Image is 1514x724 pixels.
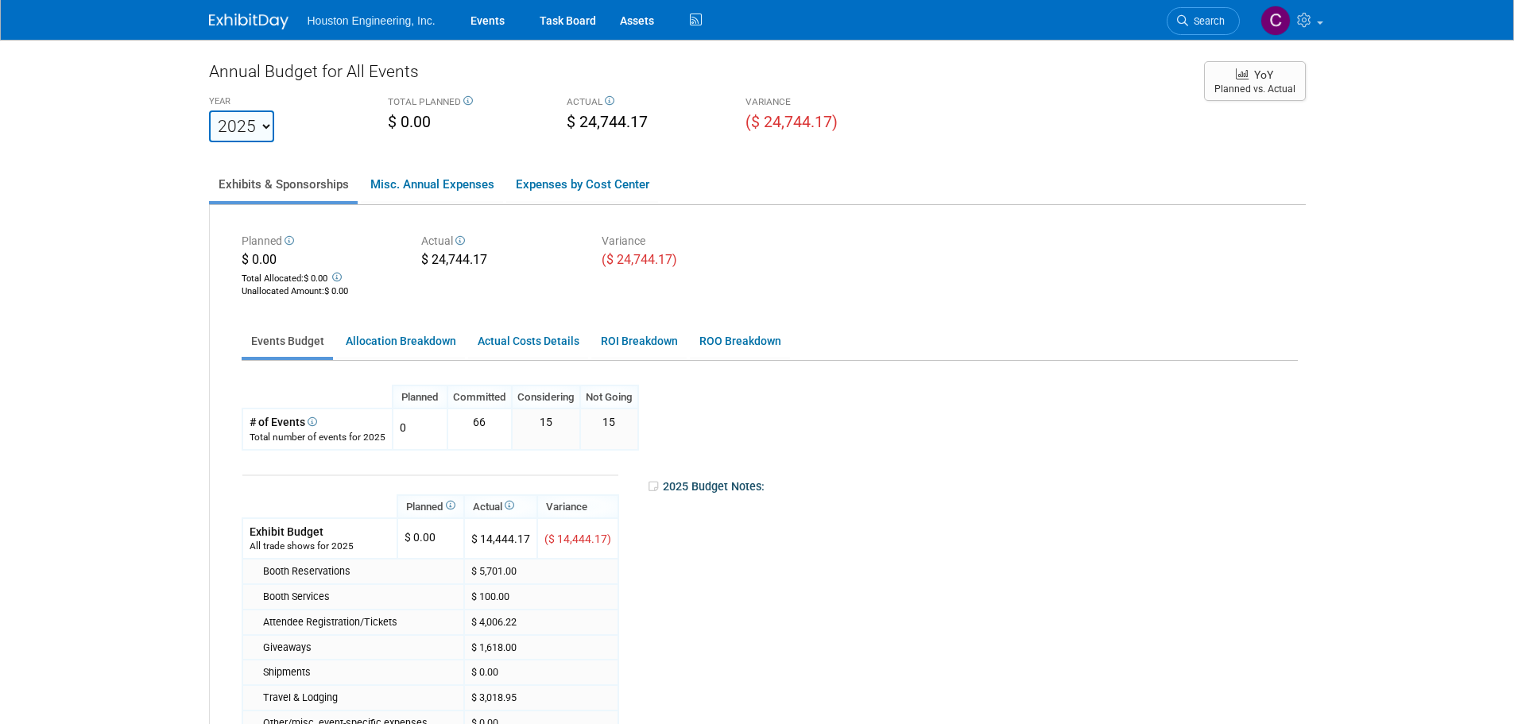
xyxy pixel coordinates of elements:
span: YoY [1254,68,1273,81]
span: ($ 24,744.17) [745,113,838,131]
th: Actual [464,495,537,518]
span: $ 0.00 [304,273,327,284]
div: Giveaways [263,641,457,655]
img: ExhibitDay [209,14,288,29]
th: Planned [397,495,464,518]
td: $ 3,018.95 [464,685,618,710]
div: VARIANCE [745,95,900,111]
span: $ 24,744.17 [567,113,648,131]
span: $ 0.00 [242,252,277,267]
th: Variance [537,495,618,518]
th: Not Going [580,385,638,408]
div: Booth Reservations [263,564,457,579]
a: Misc. Annual Expenses [361,168,503,201]
td: $ 5,701.00 [464,559,618,584]
div: : [242,285,398,298]
div: Total Allocated: [242,269,398,285]
a: Events Budget [242,326,333,357]
td: $ 100.00 [464,584,618,610]
div: Exhibit Budget [250,524,390,540]
td: $ 14,444.17 [464,518,537,559]
div: Shipments [263,665,457,679]
a: Expenses by Cost Center [506,168,658,201]
a: Allocation Breakdown [336,326,465,357]
div: Annual Budget for All Events [209,60,1188,91]
div: Variance [602,233,758,251]
th: Considering [512,385,580,408]
div: Travel & Lodging [263,691,457,705]
td: 66 [447,408,512,449]
td: 15 [580,408,638,449]
span: $ 0.00 [388,113,431,131]
div: Actual [421,233,578,251]
div: 2025 Budget Notes: [647,474,1295,498]
a: Exhibits & Sponsorships [209,168,358,201]
a: Search [1167,7,1240,35]
div: 0 [400,414,406,436]
th: Planned [393,385,447,408]
div: Attendee Registration/Tickets [263,615,457,629]
div: Total number of events for 2025 [250,431,385,444]
img: Carly Wagner [1260,6,1291,36]
div: Booth Services [263,590,457,604]
div: All trade shows for 2025 [250,540,390,553]
span: ($ 24,744.17) [602,252,677,267]
td: $ 4,006.22 [464,610,618,635]
td: 15 [512,408,580,449]
span: Houston Engineering, Inc. [308,14,436,27]
a: ROI Breakdown [591,326,687,357]
div: ACTUAL [567,95,722,111]
a: ROO Breakdown [690,326,790,357]
div: $ 24,744.17 [421,251,578,272]
div: $ 0.00 [405,524,436,545]
td: $ 1,618.00 [464,635,618,660]
span: Search [1188,15,1225,27]
div: YEAR [209,95,364,110]
td: $ 0.00 [464,660,618,685]
a: Actual Costs Details [468,326,588,357]
span: Unallocated Amount [242,286,322,296]
div: TOTAL PLANNED [388,95,543,111]
span: $ 0.00 [324,286,348,296]
span: ($ 14,444.17) [544,532,611,545]
th: Committed [447,385,512,408]
div: # of Events [250,414,385,430]
div: Planned [242,233,398,251]
button: YoY Planned vs. Actual [1204,61,1306,101]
